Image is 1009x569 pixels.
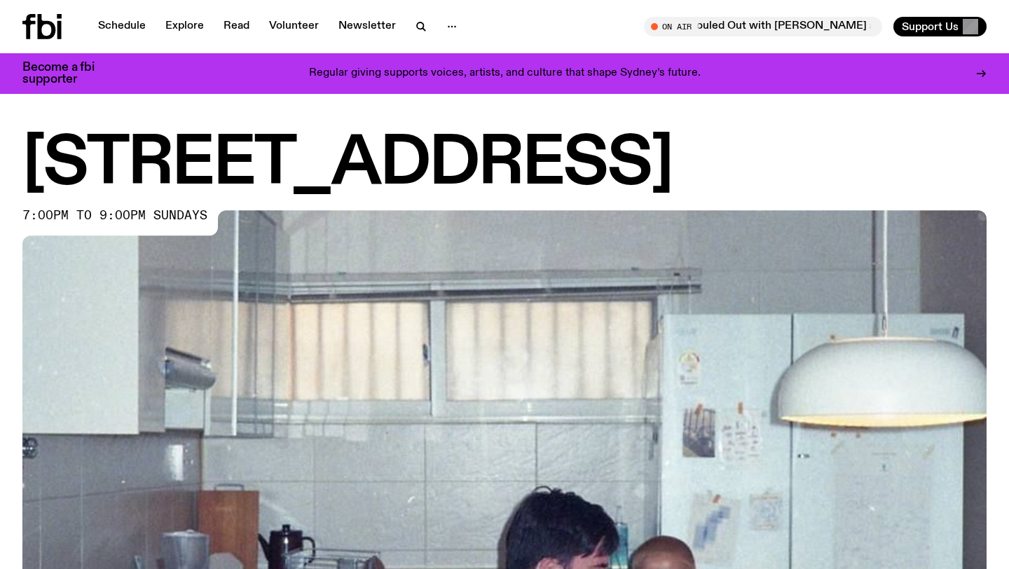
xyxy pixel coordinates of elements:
[90,17,154,36] a: Schedule
[902,20,959,33] span: Support Us
[330,17,404,36] a: Newsletter
[644,17,882,36] button: On AirSouled Out with [PERSON_NAME] and [PERSON_NAME]
[22,62,112,85] h3: Become a fbi supporter
[22,133,987,196] h1: [STREET_ADDRESS]
[215,17,258,36] a: Read
[22,210,207,221] span: 7:00pm to 9:00pm sundays
[157,17,212,36] a: Explore
[261,17,327,36] a: Volunteer
[309,67,701,80] p: Regular giving supports voices, artists, and culture that shape Sydney’s future.
[893,17,987,36] button: Support Us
